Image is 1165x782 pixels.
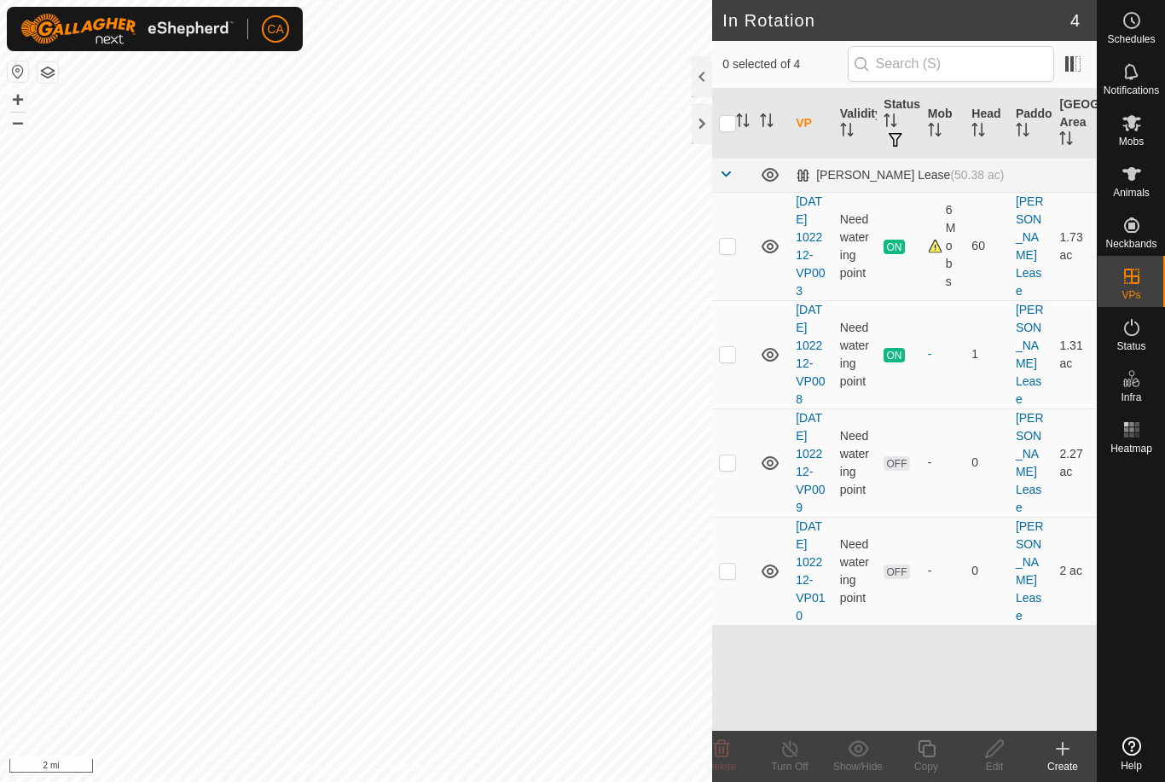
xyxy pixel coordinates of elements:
a: [DATE] 102212-VP008 [796,303,825,406]
div: - [928,562,959,580]
p-sorticon: Activate to sort [840,125,854,139]
span: Schedules [1107,34,1155,44]
div: Edit [960,759,1029,774]
span: ON [884,240,904,254]
td: 2.27 ac [1052,408,1097,517]
span: Infra [1121,392,1141,403]
a: [DATE] 102212-VP009 [796,411,825,514]
p-sorticon: Activate to sort [1016,125,1029,139]
p-sorticon: Activate to sort [884,116,897,130]
button: Map Layers [38,62,58,83]
td: Need watering point [833,408,878,517]
span: OFF [884,456,909,471]
span: OFF [884,565,909,579]
span: ON [884,348,904,362]
a: [PERSON_NAME] Lease [1016,519,1044,623]
span: Heatmap [1110,443,1152,454]
button: – [8,112,28,132]
img: Gallagher Logo [20,14,234,44]
th: [GEOGRAPHIC_DATA] Area [1052,89,1097,159]
div: Copy [892,759,960,774]
p-sorticon: Activate to sort [971,125,985,139]
span: CA [267,20,283,38]
td: 1.73 ac [1052,192,1097,300]
button: Reset Map [8,61,28,82]
div: [PERSON_NAME] Lease [796,168,1004,182]
a: Help [1098,730,1165,778]
a: [PERSON_NAME] Lease [1016,411,1044,514]
div: Turn Off [756,759,824,774]
td: Need watering point [833,300,878,408]
td: Need watering point [833,192,878,300]
td: 0 [965,517,1009,625]
span: Delete [707,761,737,773]
th: Validity [833,89,878,159]
span: Mobs [1119,136,1144,147]
span: VPs [1122,290,1140,300]
a: [PERSON_NAME] Lease [1016,303,1044,406]
div: 6 Mobs [928,201,959,291]
td: 2 ac [1052,517,1097,625]
a: [PERSON_NAME] Lease [1016,194,1044,298]
td: Need watering point [833,517,878,625]
span: 0 selected of 4 [722,55,847,73]
div: - [928,454,959,472]
span: Neckbands [1105,239,1156,249]
a: [DATE] 102212-VP010 [796,519,825,623]
input: Search (S) [848,46,1054,82]
span: 4 [1070,8,1080,33]
div: Create [1029,759,1097,774]
td: 60 [965,192,1009,300]
td: 1 [965,300,1009,408]
p-sorticon: Activate to sort [928,125,942,139]
button: + [8,90,28,110]
td: 0 [965,408,1009,517]
p-sorticon: Activate to sort [1059,134,1073,148]
a: Contact Us [373,760,423,775]
td: 1.31 ac [1052,300,1097,408]
span: Notifications [1104,85,1159,96]
span: (50.38 ac) [950,168,1004,182]
th: Head [965,89,1009,159]
th: Paddock [1009,89,1053,159]
div: - [928,345,959,363]
span: Help [1121,761,1142,771]
a: Privacy Policy [289,760,353,775]
span: Animals [1113,188,1150,198]
th: VP [789,89,833,159]
h2: In Rotation [722,10,1070,31]
p-sorticon: Activate to sort [736,116,750,130]
div: Show/Hide [824,759,892,774]
span: Status [1116,341,1145,351]
th: Mob [921,89,965,159]
a: [DATE] 102212-VP003 [796,194,825,298]
p-sorticon: Activate to sort [760,116,774,130]
th: Status [877,89,921,159]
